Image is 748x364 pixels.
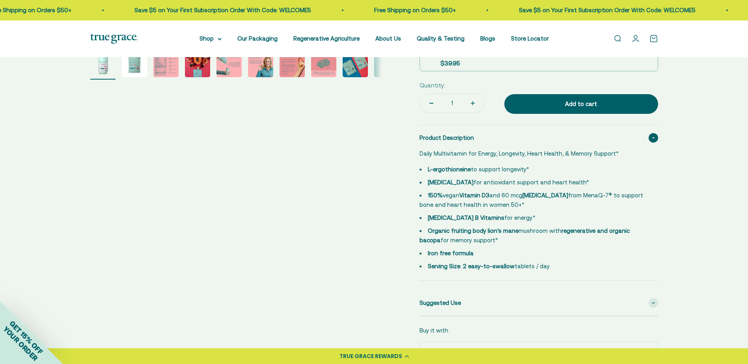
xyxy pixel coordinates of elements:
button: Add to cart [504,94,658,114]
strong: [MEDICAL_DATA] [522,192,568,199]
img: Daily Women's 50+ Multivitamin [122,52,147,77]
a: Quality & Testing [417,35,464,42]
button: Go to item 3 [153,52,179,80]
p: Buy it with [420,326,448,335]
img: - L-ergothioneine to support longevity* - CoQ10 for antioxidant support and heart health* - 150% ... [280,52,305,77]
button: Go to item 6 [248,52,273,80]
li: for energy.* [420,213,649,223]
img: Fruiting Body Vegan Soy Free Gluten Free Dairy Free [153,52,179,77]
li: to support longevity* [420,165,649,174]
strong: Serving Size: 2 easy-to-swallow [428,263,515,269]
button: Decrease quantity [420,94,443,113]
strong: 150% [428,192,443,199]
img: Daily Women's 50+ Multivitamin [90,52,116,77]
a: Store Locator [511,35,549,42]
a: About Us [375,35,401,42]
li: for antioxidant support and heart health* [420,178,649,187]
p: Daily Multivitamin for Energy, Longevity, Heart Health, & Memory Support* [420,149,649,158]
p: Save $5 on Your First Subscription Order With Code: WELCOME5 [131,6,308,15]
a: Free Shipping on Orders $50+ [371,7,452,13]
button: Go to item 7 [280,52,305,80]
strong: [MEDICAL_DATA] B Vitamins [428,214,504,221]
label: Quantity: [420,81,445,90]
a: Blogs [480,35,495,42]
span: Suggested Use [420,298,461,308]
strong: [MEDICAL_DATA] [428,179,474,186]
button: Increase quantity [461,94,484,113]
button: Go to item 10 [374,52,399,80]
strong: L-ergothioneine [428,166,471,173]
strong: Vitamin D3 [459,192,489,199]
li: vegan and 60 mcg from MenaQ-7® to support bone and heart health in women 50+* [420,191,649,210]
div: TRUE GRACE REWARDS [339,352,402,360]
img: Daily Women's 50+ Multivitamin [374,52,399,77]
a: Our Packaging [237,35,278,42]
summary: Shop [200,34,222,43]
div: Add to cart [520,99,642,109]
button: Go to item 5 [216,52,242,80]
img: Daily Women's 50+ Multivitamin [185,52,210,77]
img: When you opt for our refill pouches instead of buying a new bottle every time you buy supplements... [216,52,242,77]
li: mushroom with for memory support* [420,226,649,245]
summary: Product Description [420,125,658,150]
p: Save $5 on Your First Subscription Order With Code: WELCOME5 [515,6,692,15]
img: Lion's Mane supports brain, nerve, and cognitive health.* Our extracts come exclusively from the ... [311,52,336,77]
button: Go to item 1 [90,52,116,80]
button: Go to item 4 [185,52,210,80]
button: Go to item 9 [343,52,368,80]
button: Go to item 8 [311,52,336,80]
img: Daily Women's 50+ Multivitamin [343,52,368,77]
span: YOUR ORDER [2,325,39,362]
span: Product Description [420,133,474,143]
li: tablets / day [420,262,649,271]
summary: Suggested Use [420,290,658,316]
strong: Iron free formula [428,250,474,256]
span: GET 15% OFF [8,319,45,356]
strong: Organic fruiting body lion’s mane [428,227,519,234]
img: L-ergothioneine, an antioxidant known as 'the longevity vitamin', declines as we age and is limit... [248,52,273,77]
button: Go to item 2 [122,52,147,80]
a: Regenerative Agriculture [293,35,360,42]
